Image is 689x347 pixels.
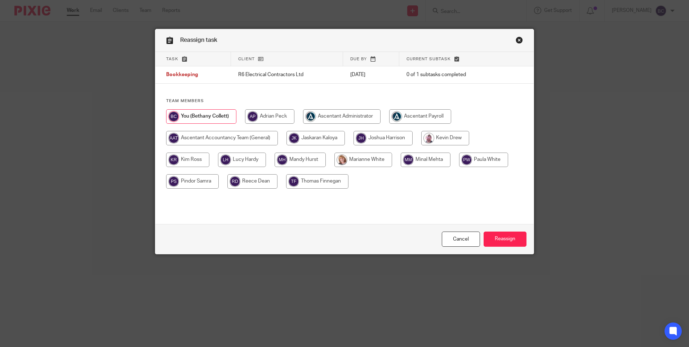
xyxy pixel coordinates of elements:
[166,57,178,61] span: Task
[238,71,336,78] p: R6 Electrical Contractors Ltd
[350,57,367,61] span: Due by
[238,57,255,61] span: Client
[406,57,451,61] span: Current subtask
[350,71,392,78] p: [DATE]
[516,36,523,46] a: Close this dialog window
[484,232,526,247] input: Reassign
[399,66,503,84] td: 0 of 1 subtasks completed
[166,73,198,78] span: Bookkeeping
[442,232,480,247] a: Close this dialog window
[180,37,217,43] span: Reassign task
[166,98,523,104] h4: Team members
